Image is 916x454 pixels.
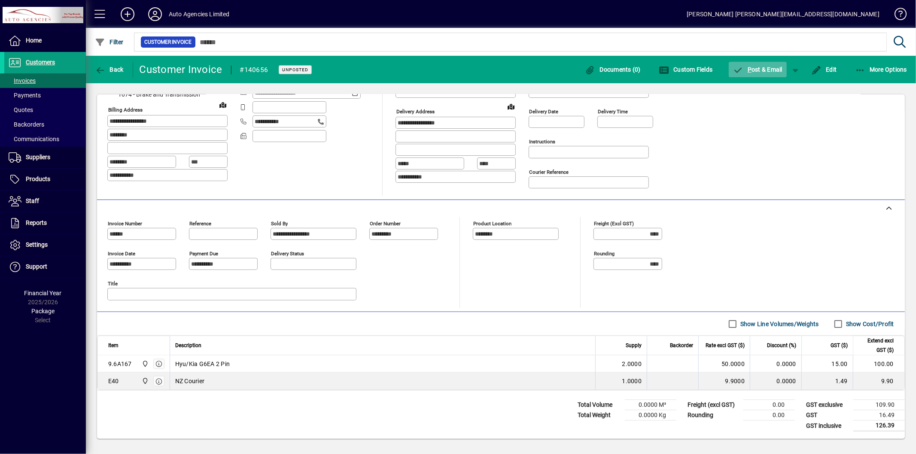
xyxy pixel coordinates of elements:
span: Edit [811,66,837,73]
td: 0.00 [743,410,795,421]
div: 9.6A167 [108,360,132,368]
span: Home [26,37,42,44]
td: 16.49 [853,410,905,421]
mat-label: Payment due [189,251,218,257]
mat-label: Instructions [529,139,555,145]
span: Rangiora [140,376,149,386]
span: Customers [26,59,55,66]
span: ost & Email [733,66,783,73]
a: Backorders [4,117,86,132]
span: Customer Invoice [144,38,192,46]
div: 9.9000 [704,377,745,385]
td: Total Weight [573,410,625,421]
button: Custom Fields [657,62,715,77]
mat-label: Sold by [271,221,288,227]
a: View on map [216,98,230,112]
a: View on map [504,100,518,113]
button: Profile [141,6,169,22]
div: 50.0000 [704,360,745,368]
mat-label: Delivery date [529,109,558,115]
div: [PERSON_NAME] [PERSON_NAME][EMAIL_ADDRESS][DOMAIN_NAME] [687,7,879,21]
td: 109.90 [853,400,905,410]
td: 100.00 [853,355,904,372]
mat-label: Invoice number [108,221,142,227]
span: GST ($) [831,341,848,350]
a: Staff [4,191,86,212]
span: Supply [626,341,642,350]
span: NZ Courier [175,377,205,385]
span: Support [26,263,47,270]
td: Freight (excl GST) [683,400,743,410]
td: 126.39 [853,421,905,431]
span: Settings [26,241,48,248]
span: Backorder [670,341,693,350]
td: 0.0000 M³ [625,400,676,410]
span: Filter [95,39,124,45]
td: 0.0000 [750,355,801,372]
a: Invoices [4,73,86,88]
mat-label: Invoice date [108,251,135,257]
span: Item [108,341,119,350]
span: P [748,66,752,73]
a: Home [4,30,86,51]
span: Package [31,308,55,315]
a: Quotes [4,103,86,117]
span: Hyu/Kia G6EA 2 Pin [175,360,230,368]
span: 2.0000 [622,360,642,368]
button: Post & Email [729,62,787,77]
app-page-header-button: Back [86,62,133,77]
div: Auto Agencies Limited [169,7,230,21]
span: Reports [26,219,47,226]
label: Show Cost/Profit [844,320,894,328]
td: 1.49 [801,372,853,390]
td: 0.0000 [750,372,801,390]
a: Reports [4,212,86,234]
a: Knowledge Base [888,2,905,30]
mat-label: Freight (excl GST) [594,221,634,227]
span: Suppliers [26,154,50,160]
mat-label: Courier Reference [529,169,569,175]
label: Show Line Volumes/Weights [739,320,819,328]
td: 0.0000 Kg [625,410,676,421]
span: Extend excl GST ($) [858,336,894,355]
span: 1074 - Brake and Transmission [107,90,228,99]
td: GST exclusive [802,400,853,410]
a: Suppliers [4,147,86,168]
td: GST [802,410,853,421]
button: Documents (0) [583,62,643,77]
mat-label: Product location [473,221,511,227]
td: Rounding [683,410,743,421]
span: Financial Year [24,290,62,297]
td: 15.00 [801,355,853,372]
a: Products [4,169,86,190]
span: Backorders [9,121,44,128]
span: 1.0000 [622,377,642,385]
mat-label: Rounding [594,251,615,257]
td: 9.90 [853,372,904,390]
button: Filter [93,34,126,50]
a: Support [4,256,86,278]
mat-label: Order number [370,221,401,227]
span: Quotes [9,106,33,113]
div: Customer Invoice [140,63,222,76]
span: Back [95,66,124,73]
span: More Options [855,66,907,73]
mat-label: Delivery time [598,109,628,115]
button: Back [93,62,126,77]
button: More Options [853,62,910,77]
mat-label: Reference [189,221,211,227]
span: Rate excl GST ($) [706,341,745,350]
a: Communications [4,132,86,146]
td: Total Volume [573,400,625,410]
td: 0.00 [743,400,795,410]
span: Invoices [9,77,36,84]
button: Edit [809,62,839,77]
a: Payments [4,88,86,103]
mat-label: Delivery status [271,251,304,257]
span: Staff [26,197,39,204]
div: #140656 [240,63,268,77]
span: Custom Fields [659,66,713,73]
span: Products [26,176,50,182]
div: E40 [108,377,119,385]
span: Description [175,341,201,350]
